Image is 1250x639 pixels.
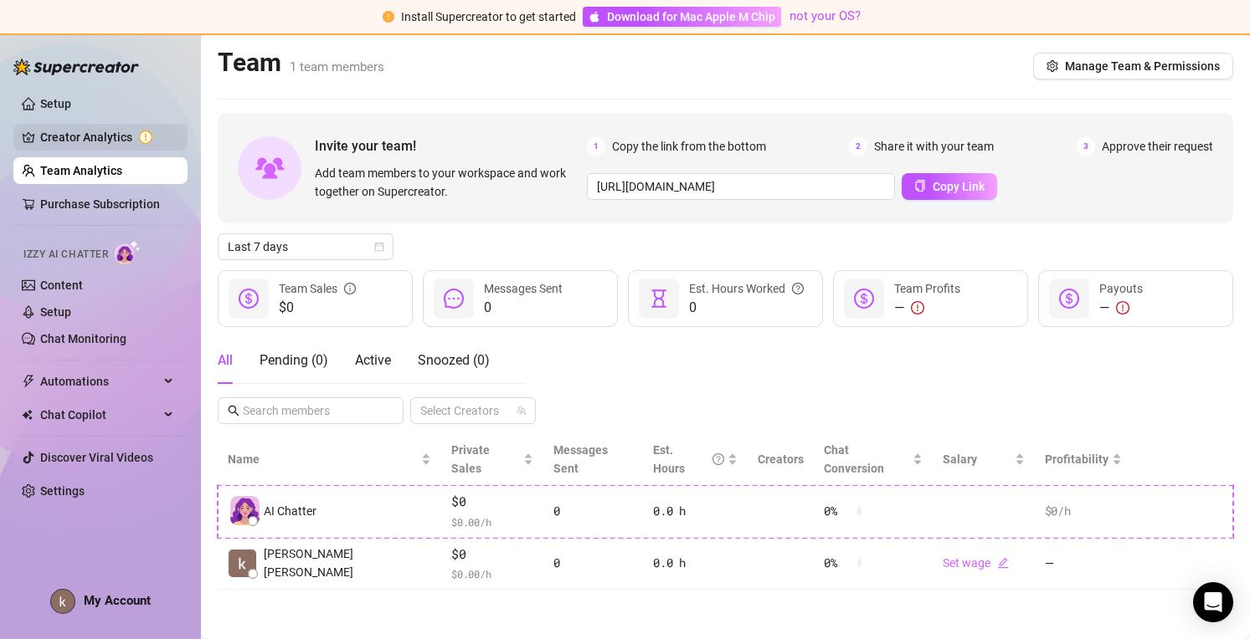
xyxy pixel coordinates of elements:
[22,409,33,421] img: Chat Copilot
[712,441,724,478] span: question-circle
[279,279,356,298] div: Team Sales
[653,441,724,478] div: Est. Hours
[40,279,83,292] a: Content
[943,452,977,466] span: Salary
[824,443,884,475] span: Chat Conversion
[315,164,580,201] span: Add team members to your workspace and work together on Supercreator.
[1035,538,1132,590] td: —
[355,352,391,368] span: Active
[243,401,380,420] input: Search members
[914,180,926,192] span: copy
[583,7,781,27] a: Download for Mac Apple M Chip
[40,97,71,110] a: Setup
[383,11,394,23] span: exclamation-circle
[894,282,960,295] span: Team Profits
[748,434,814,485] th: Creators
[451,492,533,512] span: $0
[40,484,85,498] a: Settings
[115,240,141,264] img: AI Chatter
[260,350,328,371] div: Pending ( 0 )
[264,544,431,581] span: [PERSON_NAME] [PERSON_NAME]
[40,164,122,177] a: Team Analytics
[23,247,108,263] span: Izzy AI Chatter
[517,406,527,416] span: team
[1045,502,1122,520] div: $0 /h
[612,137,766,156] span: Copy the link from the bottom
[484,298,563,318] span: 0
[229,550,256,577] img: kinser ruios
[451,443,490,475] span: Private Sales
[228,405,239,417] span: search
[230,496,260,525] img: izzy-ai-chatter-avatar-DDCN_rTZ.svg
[451,565,533,582] span: $ 0.00 /h
[51,590,75,613] img: ACg8ocLd8MmQsZ8enUe6zTORnyzpUdoctxtXKd-98NyaQfbVYkaMkQ=s96-c
[40,124,174,151] a: Creator Analytics exclamation-circle
[589,11,600,23] span: apple
[22,375,35,388] span: thunderbolt
[1099,298,1143,318] div: —
[1116,301,1129,314] span: exclamation-circle
[374,242,384,252] span: calendar
[607,8,775,26] span: Download for Mac Apple M Chip
[228,234,383,259] span: Last 7 days
[854,289,874,309] span: dollar-circle
[653,554,738,572] div: 0.0 h
[40,305,71,319] a: Setup
[218,434,441,485] th: Name
[1077,137,1095,156] span: 3
[911,301,924,314] span: exclamation-circle
[553,502,633,520] div: 0
[484,282,563,295] span: Messages Sent
[401,10,576,23] span: Install Supercreator to get started
[444,289,464,309] span: message
[943,556,1009,570] a: Set wageedit
[1102,137,1213,156] span: Approve their request
[874,137,994,156] span: Share it with your team
[689,298,804,318] span: 0
[587,137,605,156] span: 1
[418,352,490,368] span: Snoozed ( 0 )
[933,180,985,193] span: Copy Link
[218,350,233,371] div: All
[40,451,153,464] a: Discover Viral Videos
[653,502,738,520] div: 0.0 h
[902,173,997,200] button: Copy Link
[790,8,861,23] a: not your OS?
[1059,289,1079,309] span: dollar-circle
[344,279,356,298] span: info-circle
[290,59,384,74] span: 1 team members
[849,137,867,156] span: 2
[824,554,851,572] span: 0 %
[228,450,418,468] span: Name
[218,47,384,79] h2: Team
[553,554,633,572] div: 0
[1045,452,1109,466] span: Profitability
[315,135,587,156] span: Invite your team!
[649,289,669,309] span: hourglass
[40,197,160,211] a: Purchase Subscription
[40,332,126,345] a: Chat Monitoring
[13,59,139,75] img: logo-BBDzfeDw.svg
[451,514,533,530] span: $ 0.00 /h
[1033,53,1233,79] button: Manage Team & Permissions
[40,368,159,395] span: Automations
[451,544,533,565] span: $0
[264,502,316,520] span: AI Chatter
[824,502,851,520] span: 0 %
[689,279,804,298] div: Est. Hours Worked
[40,401,159,428] span: Chat Copilot
[279,298,356,318] span: $0
[239,289,259,309] span: dollar-circle
[1047,60,1058,72] span: setting
[1099,282,1143,295] span: Payouts
[553,443,608,475] span: Messages Sent
[792,279,804,298] span: question-circle
[84,593,151,608] span: My Account
[1065,59,1220,73] span: Manage Team & Permissions
[894,298,960,318] div: —
[997,557,1009,569] span: edit
[1193,582,1233,622] div: Open Intercom Messenger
